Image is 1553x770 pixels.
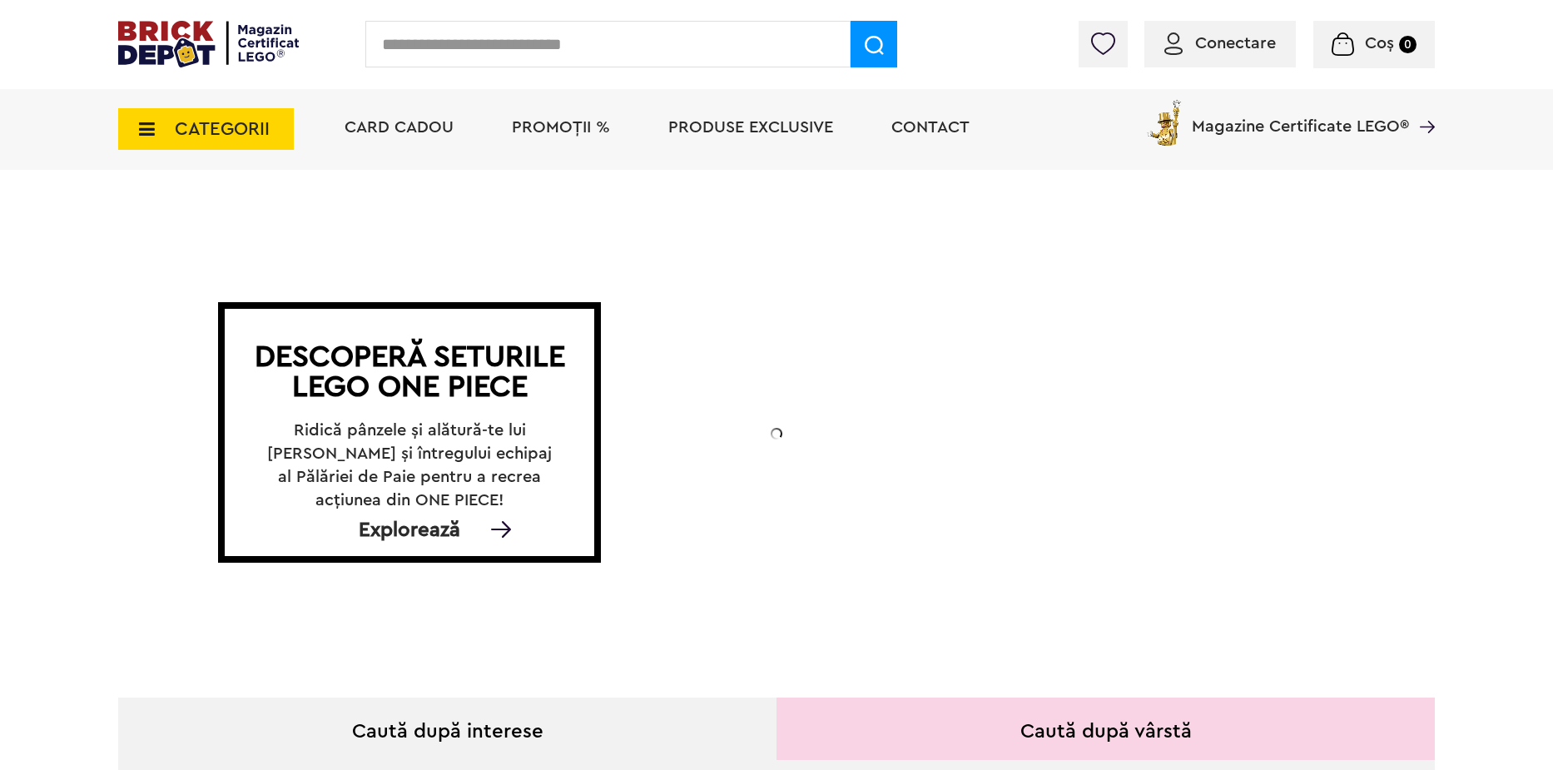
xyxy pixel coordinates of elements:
a: Contact [891,119,970,136]
div: Caută după interese [118,698,776,760]
span: Coș [1365,35,1394,52]
small: 0 [1399,36,1417,53]
h2: Ridică pânzele și alătură-te lui [PERSON_NAME] și întregului echipaj al Pălăriei de Paie pentru a... [261,419,557,489]
img: Explorează [484,521,518,538]
span: Magazine Certificate LEGO® [1192,97,1409,135]
span: Conectare [1195,35,1276,52]
div: Caută după vârstă [776,698,1435,760]
h1: Descoperă seturile LEGO ONE PIECE [243,342,576,402]
a: PROMOȚII % [512,119,610,136]
a: Magazine Certificate LEGO® [1409,97,1435,113]
a: Card Cadou [345,119,454,136]
a: Conectare [1164,35,1276,52]
span: CATEGORII [175,120,270,138]
div: Explorează [225,522,594,539]
a: Produse exclusive [668,119,833,136]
